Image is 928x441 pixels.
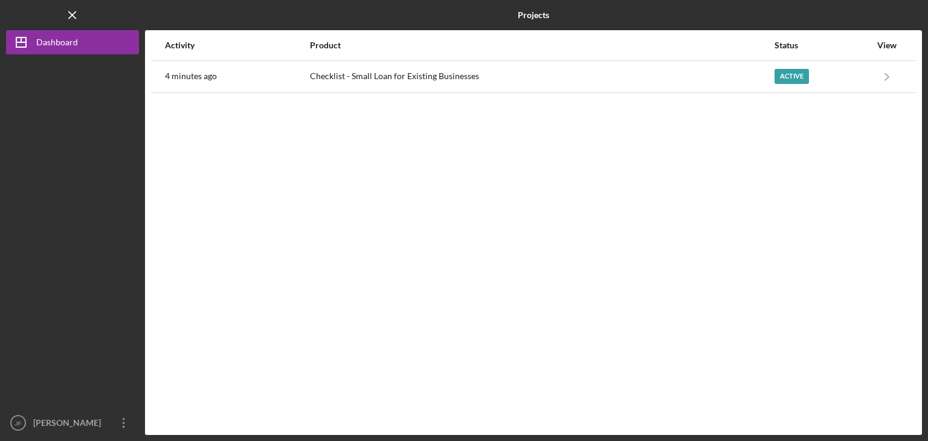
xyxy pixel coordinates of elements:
[6,411,139,435] button: JF[PERSON_NAME]
[30,411,109,438] div: [PERSON_NAME]
[165,71,217,81] time: 2025-10-10 19:55
[310,62,773,92] div: Checklist - Small Loan for Existing Businesses
[6,30,139,54] button: Dashboard
[36,30,78,57] div: Dashboard
[775,40,871,50] div: Status
[518,10,549,20] b: Projects
[165,40,309,50] div: Activity
[15,420,22,427] text: JF
[310,40,773,50] div: Product
[872,40,902,50] div: View
[775,69,809,84] div: Active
